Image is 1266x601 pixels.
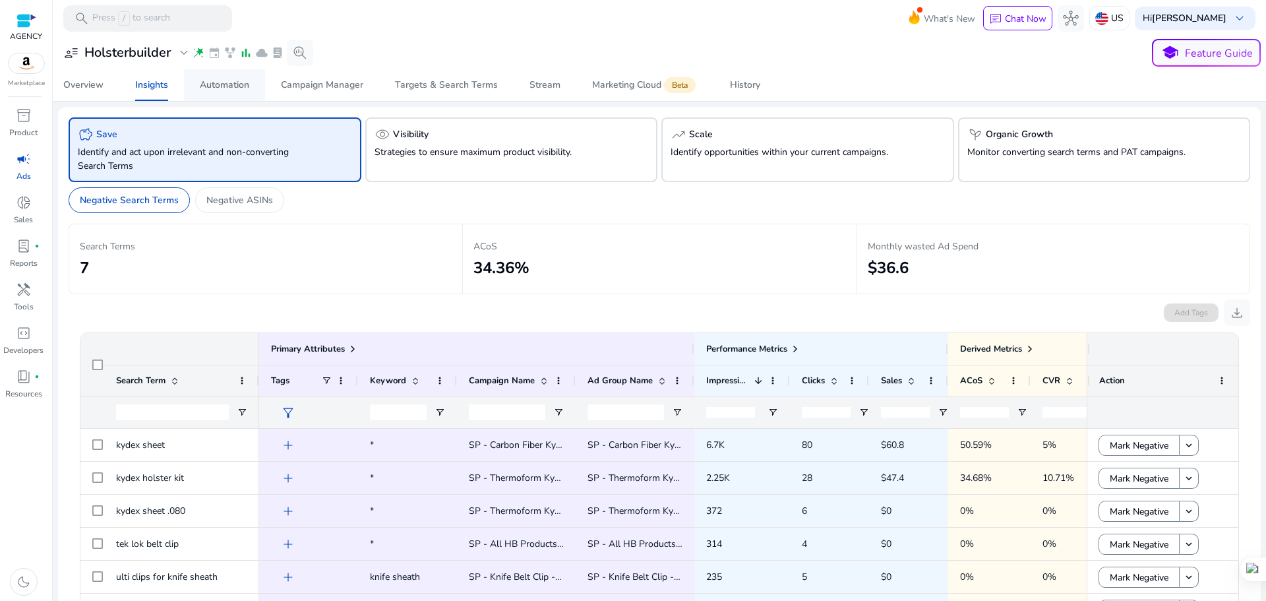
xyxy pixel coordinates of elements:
input: Campaign Name Filter Input [469,404,545,420]
p: Press to search [92,11,170,26]
span: handyman [16,282,32,298]
p: Identify and act upon irrelevant and non-converting Search Terms [78,145,306,173]
h5: Scale [689,129,713,141]
span: filter_alt [280,405,296,421]
p: 2.25K [706,464,778,491]
div: Stream [529,80,560,90]
p: Resources [5,388,42,400]
span: Keyword [370,375,406,387]
p: $47.4 [881,464,936,491]
button: Open Filter Menu [435,407,445,418]
p: Negative Search Terms [80,193,179,207]
span: Beta [664,77,696,93]
button: Mark Negative [1099,567,1180,588]
span: Mark Negative [1110,465,1168,492]
span: CVR [1042,375,1060,387]
span: kydex sheet [116,439,165,451]
span: Action [1099,375,1125,387]
span: code_blocks [16,325,32,341]
button: Open Filter Menu [237,407,247,418]
span: add [280,569,296,585]
p: Identify opportunities within your current campaigns. [671,145,899,159]
button: Open Filter Menu [938,407,948,418]
span: Primary Attributes [271,343,345,355]
span: 6 [802,505,807,517]
span: download [1229,305,1245,321]
span: hub [1063,11,1079,26]
p: Feature Guide [1185,46,1253,61]
span: cloud [255,46,268,59]
span: add [280,503,296,519]
span: donut_small [16,195,32,210]
span: add [280,470,296,486]
h2: 7 [80,259,452,278]
p: Product [9,127,38,139]
span: 0% [1042,538,1056,550]
div: Insights [135,80,168,90]
span: Mark Negative [1110,498,1168,525]
button: Mark Negative [1099,534,1180,555]
span: lab_profile [16,238,32,254]
span: user_attributes [63,45,79,61]
p: 0% [960,563,1019,590]
p: 314 [706,530,778,557]
p: Chat Now [1005,13,1046,25]
span: Search Term [116,375,166,387]
span: savings [78,127,94,142]
p: $60.8 [881,431,936,459]
span: Derived Metrics [960,343,1022,355]
span: search_insights [292,45,308,61]
p: Developers [3,344,44,356]
span: visibility [375,127,390,142]
p: 34.68% [960,464,1019,491]
span: Sales [881,375,902,387]
span: ACoS [960,375,982,387]
button: Open Filter Menu [768,407,778,418]
button: download [1224,300,1250,326]
span: ulti clips for knife sheath [116,571,218,583]
p: US [1111,7,1124,30]
span: 5 [802,571,807,583]
p: Tools [14,301,34,313]
span: Mark Negative [1110,564,1168,591]
span: keyboard_arrow_down [1232,11,1248,26]
span: SP - Knife Belt Clip - Phrase - KW - TP [469,571,632,583]
img: amazon.svg [9,53,44,73]
mat-icon: keyboard_arrow_down [1183,538,1195,550]
mat-icon: keyboard_arrow_down [1183,571,1195,583]
span: Impressions [706,375,749,387]
p: 0% [960,497,1019,524]
span: 10.71% [1042,472,1074,484]
p: 0% [960,530,1019,557]
div: Overview [63,80,104,90]
span: Ad Group Name [588,375,653,387]
mat-icon: keyboard_arrow_down [1183,472,1195,484]
span: kydex sheet .080 [116,505,185,517]
p: Search Terms [80,239,452,253]
span: What's New [924,7,975,30]
span: psychiatry [967,127,983,142]
span: Performance Metrics [706,343,787,355]
span: expand_more [176,45,192,61]
p: $0 [881,563,936,590]
button: Open Filter Menu [1017,407,1027,418]
button: Open Filter Menu [553,407,564,418]
mat-icon: keyboard_arrow_down [1183,439,1195,451]
button: search_insights [287,40,313,66]
span: search [74,11,90,26]
p: Strategies to ensure maximum product visibility. [375,145,603,159]
span: add [280,437,296,453]
p: Sales [14,214,33,226]
span: SP - All HB Products - Auto - Close Match - TP [469,538,667,550]
p: $0 [881,530,936,557]
span: 4 [802,538,807,550]
p: Monitor converting search terms and PAT campaigns. [967,145,1195,159]
h3: Holsterbuilder [84,45,171,61]
p: Reports [10,257,38,269]
span: 5% [1042,439,1056,451]
p: Hi [1143,14,1226,23]
span: Clicks [802,375,825,387]
button: schoolFeature Guide [1152,39,1261,67]
button: Mark Negative [1099,468,1180,489]
h5: Organic Growth [986,129,1053,141]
